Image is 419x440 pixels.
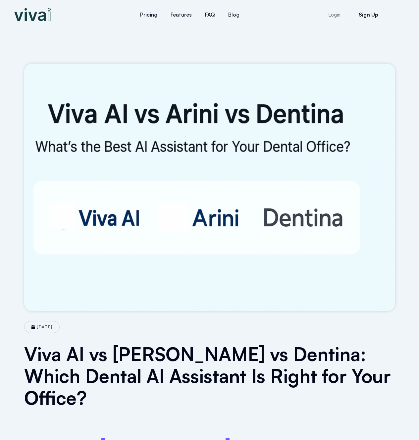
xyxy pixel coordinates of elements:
[320,8,348,21] a: Login
[24,343,395,409] h1: Viva AI vs [PERSON_NAME] vs Dentina: Which Dental AI Assistant Is Right for Your Office?
[94,7,286,23] nav: Menu
[24,64,395,311] img: Viva AI vs Arini vs Dentina
[328,12,340,17] span: Login
[198,7,222,23] a: FAQ
[222,7,246,23] a: Blog
[359,12,378,17] span: Sign Up
[352,8,385,21] a: Sign Up
[37,324,52,329] time: [DATE]
[133,7,164,23] a: Pricing
[31,325,52,329] a: [DATE]
[164,7,198,23] a: Features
